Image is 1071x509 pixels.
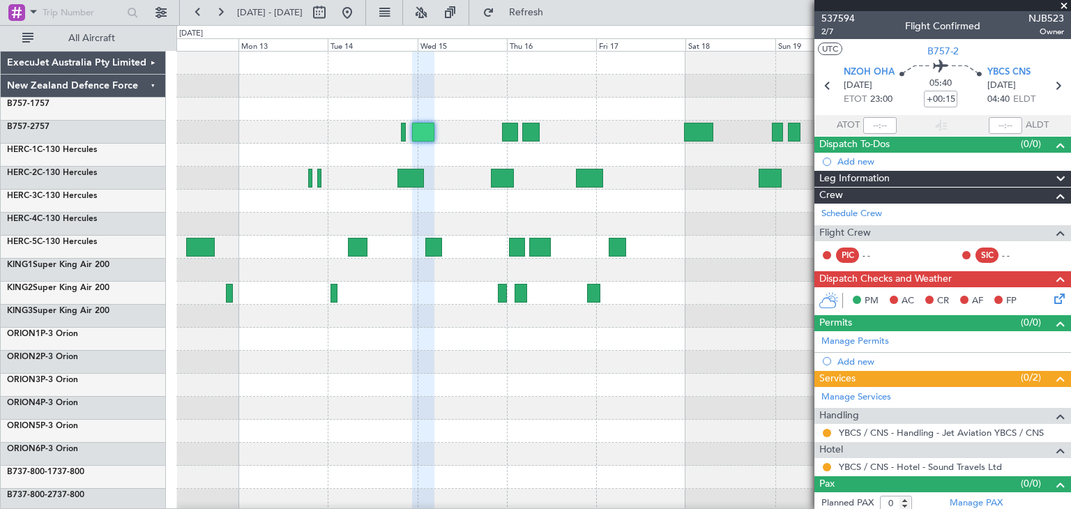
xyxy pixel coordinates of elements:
span: HERC-4 [7,215,37,223]
div: Tue 14 [328,38,417,51]
div: Flight Confirmed [905,19,980,33]
a: ORION6P-3 Orion [7,445,78,453]
span: AC [902,294,914,308]
span: 23:00 [870,93,892,107]
span: Dispatch To-Dos [819,137,890,153]
span: B737-800-2 [7,491,52,499]
div: Fri 17 [596,38,685,51]
span: Dispatch Checks and Weather [819,271,952,287]
a: B757-2757 [7,123,50,131]
a: HERC-3C-130 Hercules [7,192,97,200]
button: All Aircraft [15,27,151,50]
span: KING1 [7,261,33,269]
a: B737-800-2737-800 [7,491,84,499]
div: - - [1002,249,1033,261]
a: KING1Super King Air 200 [7,261,109,269]
span: ORION4 [7,399,40,407]
div: Sun 19 [775,38,865,51]
span: HERC-1 [7,146,37,154]
span: ELDT [1013,93,1035,107]
span: ALDT [1026,119,1049,132]
span: Leg Information [819,171,890,187]
a: B757-1757 [7,100,50,108]
span: Handling [819,408,859,424]
a: HERC-4C-130 Hercules [7,215,97,223]
span: Crew [819,188,843,204]
button: UTC [818,43,842,55]
span: ORION2 [7,353,40,361]
a: Schedule Crew [821,207,882,221]
a: ORION3P-3 Orion [7,376,78,384]
span: ATOT [837,119,860,132]
span: Hotel [819,442,843,458]
span: NZOH OHA [844,66,895,79]
a: KING2Super King Air 200 [7,284,109,292]
span: ORION1 [7,330,40,338]
span: (0/0) [1021,315,1041,330]
span: FP [1006,294,1017,308]
div: Wed 15 [418,38,507,51]
a: Manage Services [821,390,891,404]
div: - - [863,249,894,261]
span: B737-800-1 [7,468,52,476]
a: HERC-5C-130 Hercules [7,238,97,246]
div: Add new [837,155,1064,167]
span: 537594 [821,11,855,26]
span: [DATE] [987,79,1016,93]
span: HERC-3 [7,192,37,200]
span: ORION6 [7,445,40,453]
span: NJB523 [1028,11,1064,26]
a: ORION2P-3 Orion [7,353,78,361]
a: YBCS / CNS - Handling - Jet Aviation YBCS / CNS [839,427,1044,439]
a: ORION5P-3 Orion [7,422,78,430]
span: Flight Crew [819,225,871,241]
input: --:-- [863,117,897,134]
div: PIC [836,248,859,263]
div: [DATE] [179,28,203,40]
div: SIC [975,248,998,263]
span: KING2 [7,284,33,292]
span: HERC-2 [7,169,37,177]
span: 05:40 [929,77,952,91]
span: PM [865,294,879,308]
a: ORION4P-3 Orion [7,399,78,407]
span: B757-2 [7,123,35,131]
div: Thu 16 [507,38,596,51]
span: (0/0) [1021,137,1041,151]
span: (0/2) [1021,370,1041,385]
span: YBCS CNS [987,66,1031,79]
span: Refresh [497,8,556,17]
span: Pax [819,476,835,492]
a: HERC-2C-130 Hercules [7,169,97,177]
a: Manage Permits [821,335,889,349]
span: ORION5 [7,422,40,430]
div: Mon 13 [238,38,328,51]
button: Refresh [476,1,560,24]
a: KING3Super King Air 200 [7,307,109,315]
span: [DATE] - [DATE] [237,6,303,19]
span: AF [972,294,983,308]
span: 2/7 [821,26,855,38]
a: HERC-1C-130 Hercules [7,146,97,154]
div: Sun 12 [149,38,238,51]
span: HERC-5 [7,238,37,246]
span: All Aircraft [36,33,147,43]
span: KING3 [7,307,33,315]
div: Sat 18 [685,38,775,51]
span: 04:40 [987,93,1010,107]
span: ORION3 [7,376,40,384]
span: B757-1 [7,100,35,108]
a: YBCS / CNS - Hotel - Sound Travels Ltd [839,461,1002,473]
span: (0/0) [1021,476,1041,491]
input: Trip Number [43,2,123,23]
span: Permits [819,315,852,331]
span: ETOT [844,93,867,107]
span: CR [937,294,949,308]
a: B737-800-1737-800 [7,468,84,476]
span: Services [819,371,856,387]
span: B757-2 [927,44,959,59]
a: ORION1P-3 Orion [7,330,78,338]
span: [DATE] [844,79,872,93]
div: Add new [837,356,1064,367]
span: Owner [1028,26,1064,38]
